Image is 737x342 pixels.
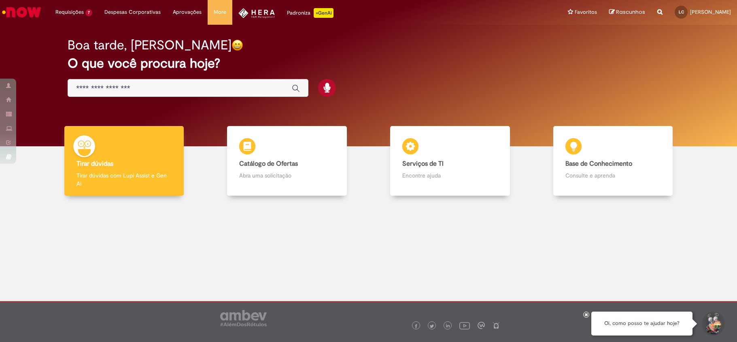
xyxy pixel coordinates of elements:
[493,322,500,329] img: logo_footer_naosei.png
[369,126,532,196] a: Serviços de TI Encontre ajuda
[314,8,333,18] p: +GenAi
[430,324,434,328] img: logo_footer_twitter.png
[616,8,645,16] span: Rascunhos
[68,38,232,52] h2: Boa tarde, [PERSON_NAME]
[206,126,369,196] a: Catálogo de Ofertas Abra uma solicitação
[531,126,695,196] a: Base de Conhecimento Consulte e aprenda
[402,171,497,180] p: Encontre ajuda
[609,9,645,16] a: Rascunhos
[459,320,470,331] img: logo_footer_youtube.png
[85,9,92,16] span: 7
[239,171,334,180] p: Abra uma solicitação
[287,8,333,18] div: Padroniza
[42,126,206,196] a: Tirar dúvidas Tirar dúvidas com Lupi Assist e Gen Ai
[446,324,450,329] img: logo_footer_linkedin.png
[68,56,669,71] h2: O que você procura hoje?
[679,9,684,15] span: LC
[55,8,84,16] span: Requisições
[402,160,444,168] b: Serviços de TI
[565,160,632,168] b: Base de Conhecimento
[478,322,485,329] img: logo_footer_workplace.png
[238,8,275,18] img: HeraLogo.png
[575,8,597,16] span: Favoritos
[214,8,226,16] span: More
[565,171,661,180] p: Consulte e aprenda
[104,8,161,16] span: Despesas Corporativas
[76,171,172,188] p: Tirar dúvidas com Lupi Assist e Gen Ai
[414,324,418,328] img: logo_footer_facebook.png
[76,160,113,168] b: Tirar dúvidas
[173,8,202,16] span: Aprovações
[1,4,42,20] img: ServiceNow
[690,9,731,15] span: [PERSON_NAME]
[701,312,725,336] button: Iniciar Conversa de Suporte
[239,160,298,168] b: Catálogo de Ofertas
[591,312,692,336] div: Oi, como posso te ajudar hoje?
[232,39,243,51] img: happy-face.png
[220,310,267,326] img: logo_footer_ambev_rotulo_gray.png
